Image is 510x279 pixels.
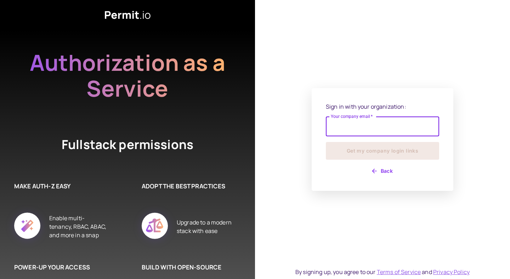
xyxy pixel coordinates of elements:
h6: BUILD WITH OPEN-SOURCE [142,263,234,272]
div: Upgrade to a modern stack with ease [177,205,234,249]
a: Terms of Service [377,268,421,276]
h2: Authorization as a Service [7,50,248,101]
div: By signing up, you agree to our and [295,268,470,276]
h4: Fullstack permissions [35,136,220,153]
button: Back [326,165,439,177]
h6: ADOPT THE BEST PRACTICES [142,182,234,191]
h6: POWER-UP YOUR ACCESS [14,263,106,272]
div: Enable multi-tenancy, RBAC, ABAC, and more in a snap [49,205,106,249]
h6: MAKE AUTH-Z EASY [14,182,106,191]
p: Sign in with your organization: [326,102,439,111]
label: Your company email [331,113,373,119]
a: Privacy Policy [433,268,470,276]
button: Get my company login links [326,142,439,160]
